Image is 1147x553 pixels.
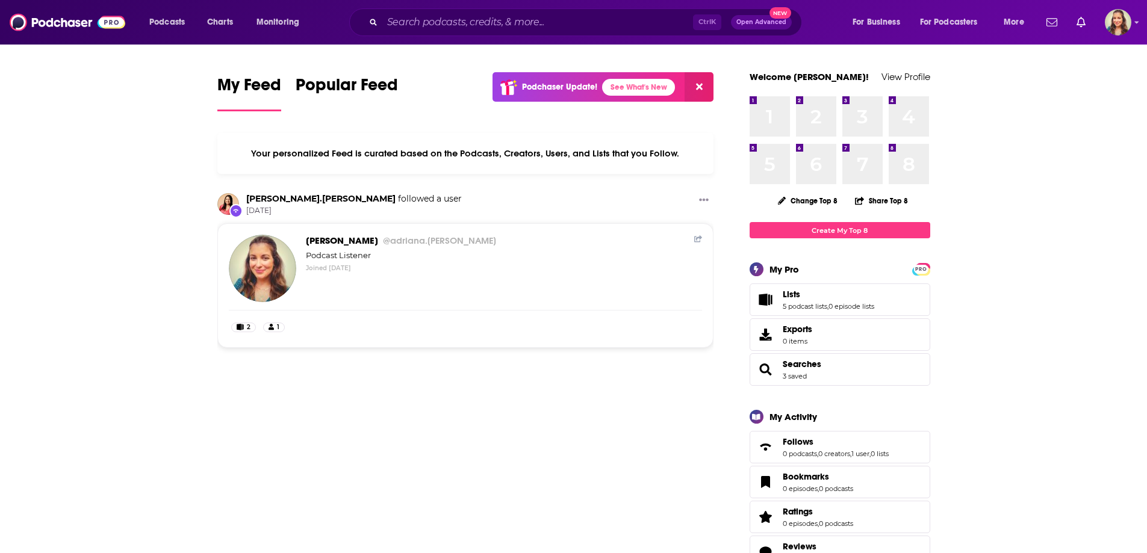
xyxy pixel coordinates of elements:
span: Searches [750,353,930,386]
span: , [869,450,871,458]
div: Search podcasts, credits, & more... [361,8,813,36]
a: View Profile [881,71,930,82]
a: 0 podcasts [819,484,853,493]
span: Bookmarks [783,471,829,482]
span: Ratings [750,501,930,533]
button: Change Top 8 [771,193,845,208]
div: My Activity [769,411,817,422]
div: Your personalized Feed is curated based on the Podcasts, Creators, Users, and Lists that you Follow. [217,133,714,174]
a: Popular Feed [296,75,398,111]
a: 1 [263,323,285,332]
span: 2 [247,321,250,333]
a: Bookmarks [754,474,778,490]
a: Searches [783,359,821,369]
span: , [827,302,828,310]
span: My Feed [217,75,281,102]
a: Lists [754,291,778,308]
span: 1 [277,321,279,333]
a: Adriana Guzman [306,235,496,246]
span: Reviews [783,541,816,552]
a: 0 podcasts [783,450,817,458]
a: 0 creators [818,450,850,458]
input: Search podcasts, credits, & more... [382,13,693,32]
span: Ratings [783,506,813,517]
span: Lists [783,289,800,300]
span: Podcasts [149,14,185,31]
span: Lists [750,283,930,316]
span: Exports [754,326,778,343]
a: Reviews [783,541,853,552]
img: Adriana Guzman [229,235,296,302]
span: Exports [783,324,812,335]
a: Share Button [694,235,703,244]
span: 0 items [783,337,812,345]
a: Create My Top 8 [750,222,930,238]
a: Exports [750,318,930,351]
a: Ratings [783,506,853,517]
button: Show More Button [694,193,713,208]
a: michelle.weinfurt [246,193,396,204]
span: PRO [914,265,928,274]
span: For Podcasters [920,14,978,31]
div: Podcast Listener [306,250,703,262]
h3: a user [246,193,462,205]
a: Show notifications dropdown [1072,12,1090,32]
button: Open AdvancedNew [731,15,792,29]
p: Podchaser Update! [522,82,597,92]
span: Charts [207,14,233,31]
button: Show profile menu [1105,9,1131,36]
a: Ratings [754,508,778,525]
span: Monitoring [256,14,299,31]
button: open menu [912,13,995,32]
img: Podchaser - Follow, Share and Rate Podcasts [10,11,125,34]
span: followed [398,193,434,204]
span: , [818,484,819,493]
button: open menu [248,13,315,32]
button: open menu [141,13,200,32]
span: Ctrl K [693,14,721,30]
a: Follows [783,436,889,447]
span: Logged in as adriana.guzman [1105,9,1131,36]
a: Welcome [PERSON_NAME]! [750,71,869,82]
span: , [850,450,851,458]
a: 5 podcast lists [783,302,827,310]
button: Share Top 8 [854,189,909,212]
a: 0 episodes [783,484,818,493]
span: [DATE] [246,206,462,216]
a: 3 saved [783,372,807,380]
a: 0 episodes [783,519,818,528]
a: Show notifications dropdown [1042,12,1062,32]
span: Follows [783,436,813,447]
span: More [1004,14,1024,31]
a: Follows [754,439,778,456]
a: 2 [231,323,256,332]
div: New Follow [229,204,243,217]
span: Popular Feed [296,75,398,102]
span: [PERSON_NAME] [306,235,496,246]
span: Open Advanced [736,19,786,25]
a: michelle.weinfurt [217,193,239,215]
img: User Profile [1105,9,1131,36]
div: Joined [DATE] [306,264,703,272]
a: Bookmarks [783,471,853,482]
button: open menu [844,13,915,32]
a: See What's New [602,79,675,96]
span: @adriana.[PERSON_NAME] [383,235,496,246]
span: For Business [853,14,900,31]
a: 0 episode lists [828,302,874,310]
span: Bookmarks [750,466,930,498]
span: New [769,7,791,19]
a: PRO [914,264,928,273]
a: 0 podcasts [819,519,853,528]
a: 1 user [851,450,869,458]
a: 0 lists [871,450,889,458]
div: My Pro [769,264,799,275]
span: Follows [750,431,930,463]
a: Charts [199,13,240,32]
span: , [818,519,819,528]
